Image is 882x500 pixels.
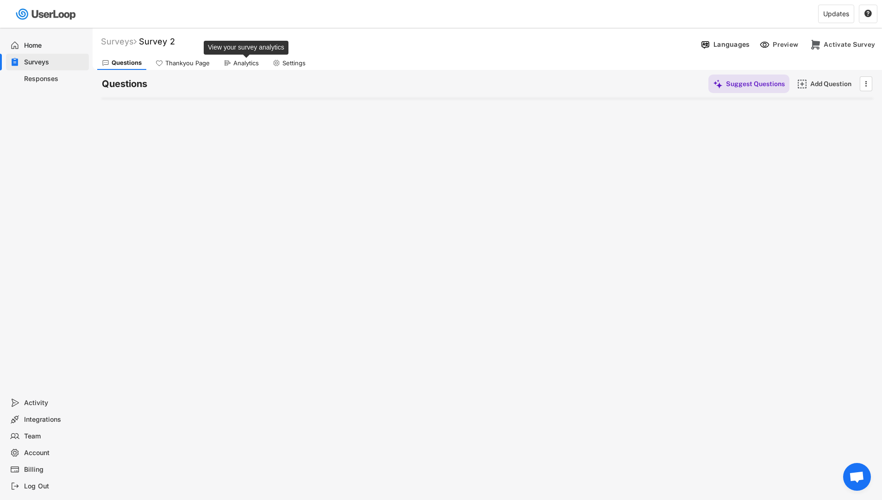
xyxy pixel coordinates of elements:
div: Analytics [233,59,259,67]
button:  [861,77,870,91]
div: Account [24,449,85,457]
div: Log Out [24,482,85,491]
img: Language%20Icon.svg [701,40,710,50]
img: userloop-logo-01.svg [14,5,79,24]
div: Responses [24,75,85,83]
div: Suggest Questions [726,80,785,88]
text:  [865,79,867,88]
img: MagicMajor%20%28Purple%29.svg [713,79,723,89]
div: Home [24,41,85,50]
div: Open chat [843,463,871,491]
div: Thankyou Page [165,59,210,67]
div: Preview [773,40,801,49]
button:  [864,10,872,18]
div: Activity [24,399,85,407]
font: Survey 2 [139,37,175,46]
div: Languages [713,40,750,49]
img: CheckoutMajor%20%281%29.svg [811,40,820,50]
div: Integrations [24,415,85,424]
div: Billing [24,465,85,474]
div: Surveys [24,58,85,67]
text:  [864,9,872,18]
div: Settings [282,59,306,67]
div: Add Question [810,80,857,88]
div: Team [24,432,85,441]
div: Surveys [101,36,137,47]
div: Questions [112,59,142,67]
div: Updates [823,11,849,17]
img: AddMajor.svg [797,79,807,89]
div: Activate Survey [824,40,875,49]
h6: Questions [102,78,147,90]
